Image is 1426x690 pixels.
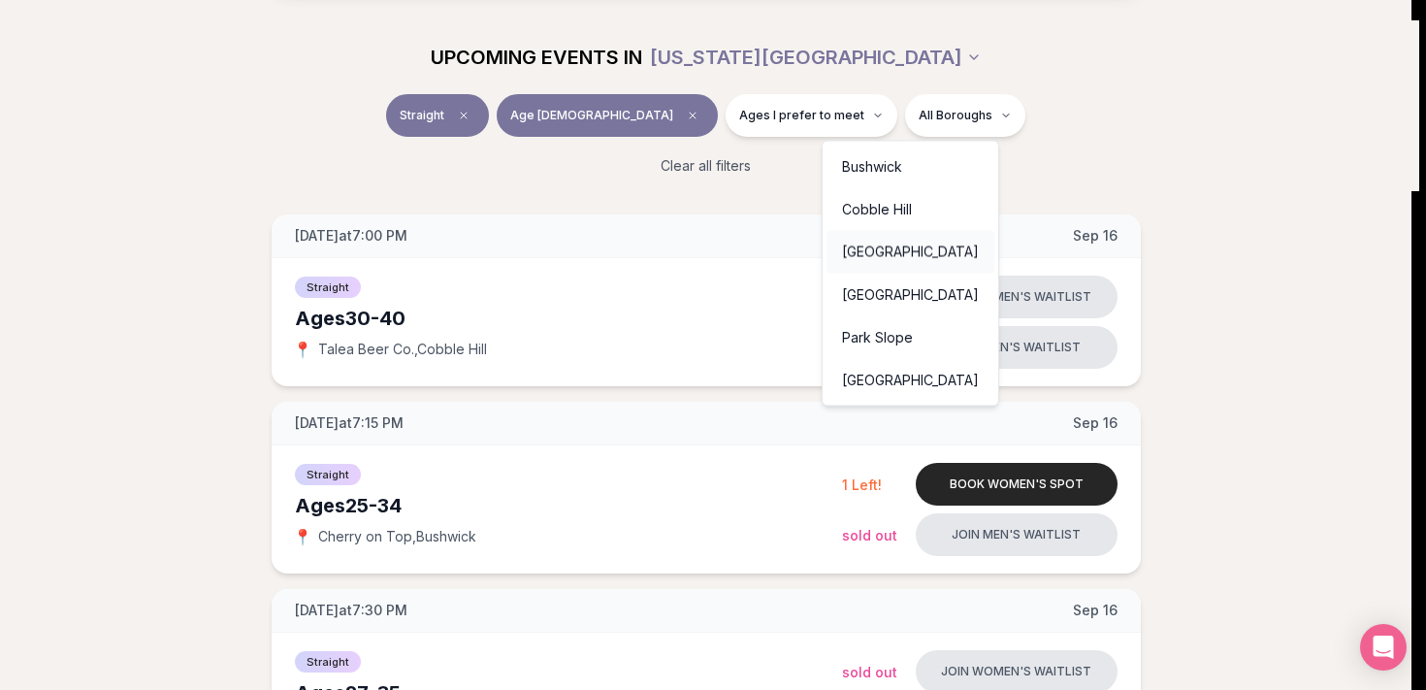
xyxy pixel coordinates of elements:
div: Bushwick [826,146,994,188]
div: [GEOGRAPHIC_DATA] [826,231,994,274]
div: Cobble Hill [826,188,994,231]
div: Park Slope [826,316,994,359]
div: [GEOGRAPHIC_DATA] [826,359,994,402]
div: [GEOGRAPHIC_DATA] [826,274,994,316]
